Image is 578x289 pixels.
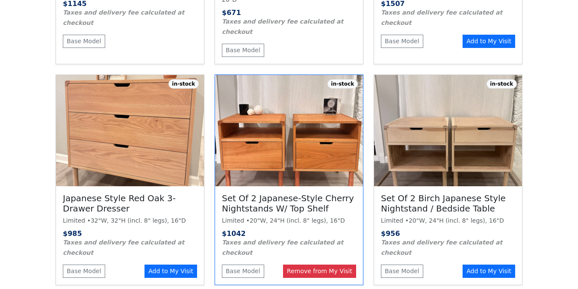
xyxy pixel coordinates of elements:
span: in-stock [327,79,358,89]
small: Taxes and delivery fee calculated at checkout [222,239,343,256]
span: in-stock [487,79,517,89]
a: Base Model [63,35,105,48]
span: in-stock [168,79,199,89]
small: Taxes and delivery fee calculated at checkout [63,239,184,256]
button: Add to My Visit [463,265,515,278]
a: Base Model [222,265,264,278]
div: Limited • 32"W, 32"H (incl. 8" legs), 16"D [63,216,197,225]
a: Base Model [222,44,264,57]
span: $ 985 [63,229,82,238]
small: Taxes and delivery fee calculated at checkout [222,18,343,35]
span: $ 671 [222,9,241,17]
button: Add to My Visit [144,265,197,278]
small: Taxes and delivery fee calculated at checkout [381,9,502,26]
button: Add to My Visit [463,35,515,48]
div: Limited • 20"W, 24"H (incl. 8" legs), 16"D [222,216,356,225]
a: Base Model [63,265,105,278]
h3: Japanese Style Red Oak 3-Drawer Dresser [63,193,197,215]
a: Base Model [381,265,423,278]
a: Base Model [381,35,423,48]
small: Taxes and delivery fee calculated at checkout [63,9,184,26]
img: Set of 2 Birch Japanese Style Nightstand / Bedside Table [374,75,522,186]
div: Limited • 20"W, 24"H (incl. 8" legs), 16"D [381,216,515,225]
img: Japanese Style Red Oak 3-Drawer Dresser [56,75,204,186]
h3: Set of 2 Japanese-style cherry nightstands w/ top shelf [222,193,356,215]
small: Taxes and delivery fee calculated at checkout [381,239,502,256]
button: Remove from My Visit [283,265,356,278]
span: $ 1042 [222,229,246,238]
img: Set of 2 Japanese-style cherry nightstands w/ top shelf [215,75,363,186]
h3: Set of 2 Birch Japanese Style Nightstand / Bedside Table [381,193,515,215]
span: $ 956 [381,229,400,238]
